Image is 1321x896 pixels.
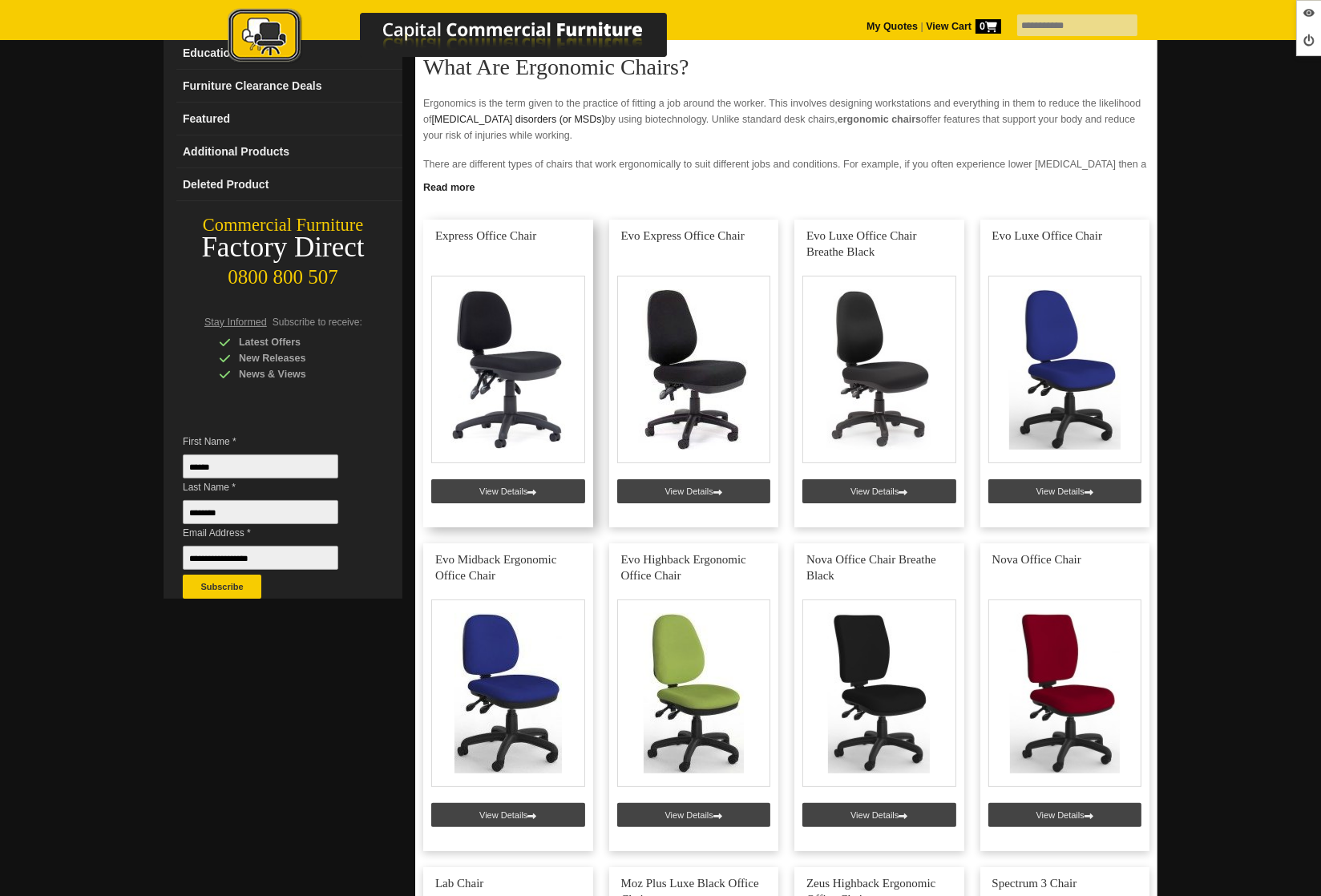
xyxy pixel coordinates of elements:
a: [MEDICAL_DATA] disorders (or MSDs) [431,114,604,125]
div: New Releases [219,350,371,366]
p: Ergonomics is the term given to the practice of fitting a job around the worker. This involves de... [423,95,1149,143]
a: My Quotes [867,21,918,32]
strong: View Cart [926,21,1001,32]
span: Subscribe to receive: [273,317,362,328]
h2: What Are Ergonomic Chairs? [423,55,1149,79]
a: Capital Commercial Furniture Logo [184,8,745,71]
input: First Name * [183,454,338,478]
p: There are different types of chairs that work ergonomically to suit different jobs and conditions... [423,156,1149,188]
input: Last Name * [183,500,338,524]
div: 0800 800 507 [164,258,402,289]
span: Stay Informed [204,317,267,328]
input: Email Address * [183,546,338,570]
div: Factory Direct [164,236,402,259]
button: Subscribe [183,575,261,599]
a: Education Furnituredropdown [176,37,402,70]
span: Email Address * [183,525,362,541]
a: Additional Products [176,135,402,168]
img: Capital Commercial Furniture Logo [184,8,745,67]
div: News & Views [219,366,371,382]
a: Furniture Clearance Deals [176,70,402,103]
a: Deleted Product [176,168,402,201]
a: Click to read more [415,176,1157,196]
a: View Cart0 [923,21,1001,32]
a: Featured [176,103,402,135]
strong: ergonomic chairs [838,114,921,125]
div: Latest Offers [219,334,371,350]
span: 0 [976,19,1001,34]
span: Last Name * [183,479,362,495]
div: Commercial Furniture [164,214,402,236]
span: First Name * [183,434,362,450]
